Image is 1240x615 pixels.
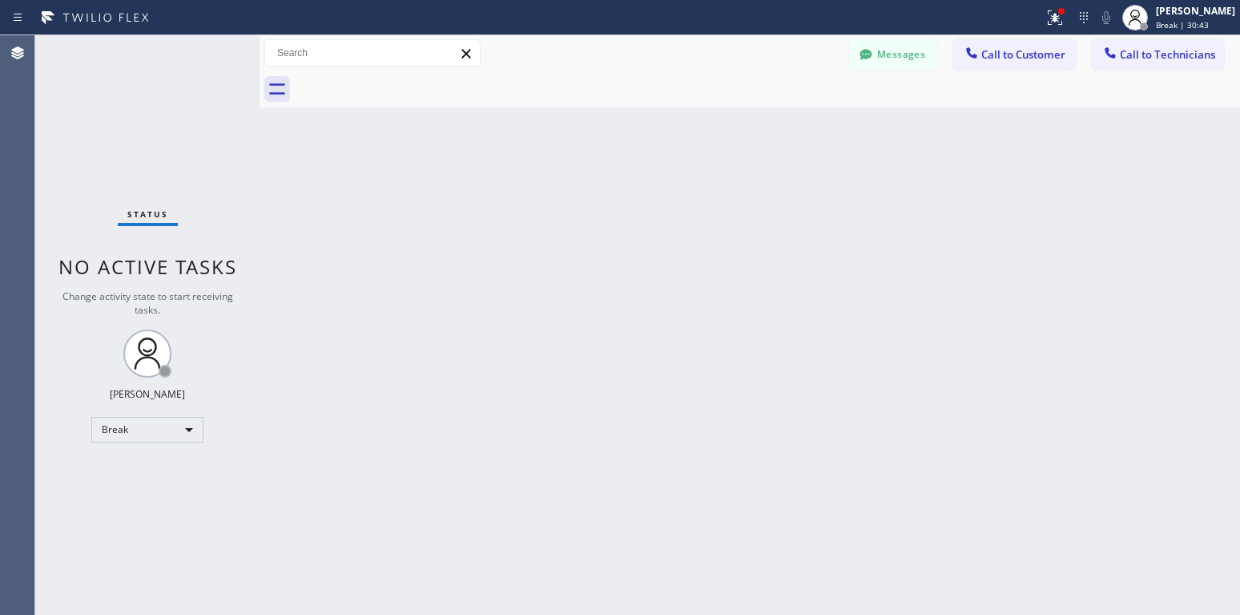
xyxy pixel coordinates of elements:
span: Call to Customer [981,47,1065,62]
input: Search [265,40,480,66]
span: Break | 30:43 [1156,19,1209,30]
span: Call to Technicians [1120,47,1215,62]
button: Messages [849,39,937,70]
button: Mute [1095,6,1117,29]
div: [PERSON_NAME] [110,387,185,401]
button: Call to Customer [953,39,1076,70]
div: [PERSON_NAME] [1156,4,1235,18]
span: No active tasks [58,253,237,280]
span: Status [127,208,168,220]
span: Change activity state to start receiving tasks. [62,289,233,317]
button: Call to Technicians [1092,39,1224,70]
div: Break [91,417,203,443]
